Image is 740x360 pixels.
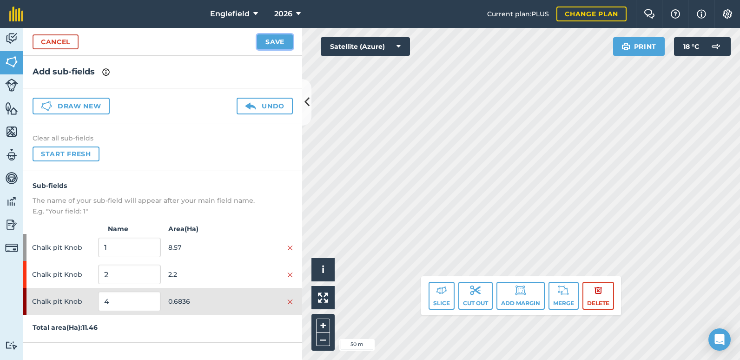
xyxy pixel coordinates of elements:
[33,206,293,216] p: E.g. "Your field: 1"
[316,319,330,333] button: +
[33,98,110,114] button: Draw new
[287,244,293,252] img: svg+xml;base64,PHN2ZyB4bWxucz0iaHR0cDovL3d3dy53My5vcmcvMjAwMC9zdmciIHdpZHRoPSIyMiIgaGVpZ2h0PSIzMC...
[287,271,293,279] img: svg+xml;base64,PHN2ZyB4bWxucz0iaHR0cDovL3d3dy53My5vcmcvMjAwMC9zdmciIHdpZHRoPSIyMiIgaGVpZ2h0PSIzMC...
[470,285,481,296] img: svg+xml;base64,PD94bWwgdmVyc2lvbj0iMS4wIiBlbmNvZGluZz0idXRmLTgiPz4KPCEtLSBHZW5lcmF0b3I6IEFkb2JlIE...
[23,234,302,261] div: Chalk pit Knob8.57
[613,37,665,56] button: Print
[23,288,302,315] div: Chalk pit Knob0.6836
[33,195,293,206] p: The name of your sub-field will appear after your main field name.
[163,224,302,234] strong: Area ( Ha )
[5,125,18,139] img: svg+xml;base64,PHN2ZyB4bWxucz0iaHR0cDovL3d3dy53My5vcmcvMjAwMC9zdmciIHdpZHRoPSI1NiIgaGVpZ2h0PSI2MC...
[670,9,681,19] img: A question mark icon
[321,37,410,56] button: Satellite (Azure)
[683,37,699,56] span: 18 ° C
[697,8,706,20] img: svg+xml;base64,PHN2ZyB4bWxucz0iaHR0cDovL3d3dy53My5vcmcvMjAwMC9zdmciIHdpZHRoPSIxNyIgaGVpZ2h0PSIxNy...
[32,239,94,256] span: Chalk pit Knob
[322,264,324,275] span: i
[5,341,18,350] img: svg+xml;base64,PD94bWwgdmVyc2lvbj0iMS4wIiBlbmNvZGluZz0idXRmLTgiPz4KPCEtLSBHZW5lcmF0b3I6IEFkb2JlIE...
[515,285,526,296] img: svg+xml;base64,PD94bWwgdmVyc2lvbj0iMS4wIiBlbmNvZGluZz0idXRmLTgiPz4KPCEtLSBHZW5lcmF0b3I6IEFkb2JlIE...
[582,282,614,310] button: Delete
[168,293,231,310] span: 0.6836
[5,32,18,46] img: svg+xml;base64,PD94bWwgdmVyc2lvbj0iMS4wIiBlbmNvZGluZz0idXRmLTgiPz4KPCEtLSBHZW5lcmF0b3I6IEFkb2JlIE...
[5,171,18,185] img: svg+xml;base64,PD94bWwgdmVyc2lvbj0iMS4wIiBlbmNvZGluZz0idXRmLTgiPz4KPCEtLSBHZW5lcmF0b3I6IEFkb2JlIE...
[32,293,94,310] span: Chalk pit Knob
[674,37,731,56] button: 18 °C
[287,298,293,306] img: svg+xml;base64,PHN2ZyB4bWxucz0iaHR0cDovL3d3dy53My5vcmcvMjAwMC9zdmciIHdpZHRoPSIyMiIgaGVpZ2h0PSIzMC...
[436,285,447,296] img: svg+xml;base64,PD94bWwgdmVyc2lvbj0iMS4wIiBlbmNvZGluZz0idXRmLTgiPz4KPCEtLSBHZW5lcmF0b3I6IEFkb2JlIE...
[23,261,302,288] div: Chalk pit Knob2.2
[5,194,18,208] img: svg+xml;base64,PD94bWwgdmVyc2lvbj0iMS4wIiBlbmNvZGluZz0idXRmLTgiPz4KPCEtLSBHZW5lcmF0b3I6IEFkb2JlIE...
[33,133,293,143] h4: Clear all sub-fields
[5,218,18,232] img: svg+xml;base64,PD94bWwgdmVyc2lvbj0iMS4wIiBlbmNvZGluZz0idXRmLTgiPz4KPCEtLSBHZW5lcmF0b3I6IEFkb2JlIE...
[33,323,98,332] strong: Total area ( Ha ): 11.46
[5,241,18,254] img: svg+xml;base64,PD94bWwgdmVyc2lvbj0iMS4wIiBlbmNvZGluZz0idXRmLTgiPz4KPCEtLSBHZW5lcmF0b3I6IEFkb2JlIE...
[458,282,493,310] button: Cut out
[318,293,328,303] img: Four arrows, one pointing top left, one top right, one bottom right and the last bottom left
[644,9,655,19] img: Two speech bubbles overlapping with the left bubble in the forefront
[237,98,293,114] button: Undo
[316,333,330,346] button: –
[487,9,549,19] span: Current plan : PLUS
[33,147,99,161] button: Start fresh
[496,282,545,310] button: Add margin
[722,9,733,19] img: A cog icon
[556,7,627,21] a: Change plan
[33,65,293,79] h2: Add sub-fields
[257,34,293,49] button: Save
[708,328,731,351] div: Open Intercom Messenger
[5,101,18,115] img: svg+xml;base64,PHN2ZyB4bWxucz0iaHR0cDovL3d3dy53My5vcmcvMjAwMC9zdmciIHdpZHRoPSI1NiIgaGVpZ2h0PSI2MC...
[548,282,579,310] button: Merge
[5,148,18,162] img: svg+xml;base64,PD94bWwgdmVyc2lvbj0iMS4wIiBlbmNvZGluZz0idXRmLTgiPz4KPCEtLSBHZW5lcmF0b3I6IEFkb2JlIE...
[245,100,256,112] img: svg+xml;base64,PD94bWwgdmVyc2lvbj0iMS4wIiBlbmNvZGluZz0idXRmLTgiPz4KPCEtLSBHZW5lcmF0b3I6IEFkb2JlIE...
[707,37,725,56] img: svg+xml;base64,PD94bWwgdmVyc2lvbj0iMS4wIiBlbmNvZGluZz0idXRmLTgiPz4KPCEtLSBHZW5lcmF0b3I6IEFkb2JlIE...
[210,8,250,20] span: Englefield
[5,79,18,92] img: svg+xml;base64,PD94bWwgdmVyc2lvbj0iMS4wIiBlbmNvZGluZz0idXRmLTgiPz4KPCEtLSBHZW5lcmF0b3I6IEFkb2JlIE...
[93,224,163,234] strong: Name
[168,266,231,283] span: 2.2
[558,285,569,296] img: svg+xml;base64,PD94bWwgdmVyc2lvbj0iMS4wIiBlbmNvZGluZz0idXRmLTgiPz4KPCEtLSBHZW5lcmF0b3I6IEFkb2JlIE...
[9,7,23,21] img: fieldmargin Logo
[33,34,79,49] a: Cancel
[5,55,18,69] img: svg+xml;base64,PHN2ZyB4bWxucz0iaHR0cDovL3d3dy53My5vcmcvMjAwMC9zdmciIHdpZHRoPSI1NiIgaGVpZ2h0PSI2MC...
[102,67,110,78] img: svg+xml;base64,PHN2ZyB4bWxucz0iaHR0cDovL3d3dy53My5vcmcvMjAwMC9zdmciIHdpZHRoPSIxNyIgaGVpZ2h0PSIxNy...
[274,8,292,20] span: 2026
[621,41,630,52] img: svg+xml;base64,PHN2ZyB4bWxucz0iaHR0cDovL3d3dy53My5vcmcvMjAwMC9zdmciIHdpZHRoPSIxOSIgaGVpZ2h0PSIyNC...
[168,239,231,256] span: 8.57
[429,282,455,310] button: Slice
[33,180,293,191] h4: Sub-fields
[32,266,94,283] span: Chalk pit Knob
[311,258,335,281] button: i
[594,285,602,296] img: svg+xml;base64,PHN2ZyB4bWxucz0iaHR0cDovL3d3dy53My5vcmcvMjAwMC9zdmciIHdpZHRoPSIxOCIgaGVpZ2h0PSIyNC...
